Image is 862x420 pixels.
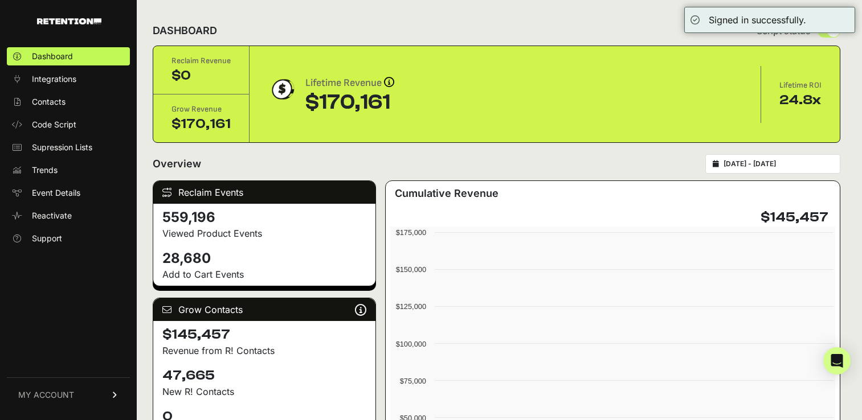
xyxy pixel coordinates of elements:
h4: 28,680 [162,249,366,267]
div: $170,161 [305,91,394,114]
div: 24.8x [779,91,822,109]
h3: Cumulative Revenue [395,186,499,201]
span: Dashboard [32,51,73,62]
span: Contacts [32,96,66,108]
a: MY ACCOUNT [7,377,130,412]
text: $150,000 [395,265,426,274]
div: Open Intercom Messenger [823,347,851,374]
text: $75,000 [399,377,426,385]
h4: 47,665 [162,367,366,385]
span: Supression Lists [32,142,92,153]
div: Reclaim Revenue [171,55,231,67]
span: Integrations [32,73,76,85]
a: Trends [7,161,130,179]
text: $125,000 [395,302,426,311]
a: Code Script [7,116,130,134]
div: Signed in successfully. [709,13,806,27]
div: Reclaim Events [153,181,375,204]
a: Integrations [7,70,130,88]
span: Code Script [32,119,76,130]
p: New R! Contacts [162,385,366,398]
p: Viewed Product Events [162,227,366,240]
span: Reactivate [32,210,72,221]
div: $0 [171,67,231,85]
a: Contacts [7,93,130,111]
a: Event Details [7,184,130,202]
div: Lifetime Revenue [305,75,394,91]
h4: 559,196 [162,208,366,227]
a: Supression Lists [7,138,130,157]
a: Support [7,229,130,248]
span: Support [32,233,62,244]
div: Lifetime ROI [779,80,822,91]
p: Add to Cart Events [162,267,366,281]
h4: $145,457 [761,208,828,227]
h2: DASHBOARD [153,23,217,39]
div: Grow Revenue [171,104,231,115]
a: Reactivate [7,207,130,225]
span: MY ACCOUNT [18,389,74,401]
a: Dashboard [7,47,130,65]
h4: $145,457 [162,326,366,344]
span: Event Details [32,187,80,199]
img: dollar-coin-05c43ed7efb7bc0c12610022525b4bbbb207c7efeef5aecc26f025e68dcafac9.png [268,75,296,104]
img: Retention.com [37,18,101,24]
p: Revenue from R! Contacts [162,344,366,357]
h2: Overview [153,156,201,172]
span: Trends [32,164,58,176]
div: $170,161 [171,115,231,133]
text: $175,000 [395,228,426,237]
text: $100,000 [395,340,426,348]
div: Grow Contacts [153,298,375,321]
